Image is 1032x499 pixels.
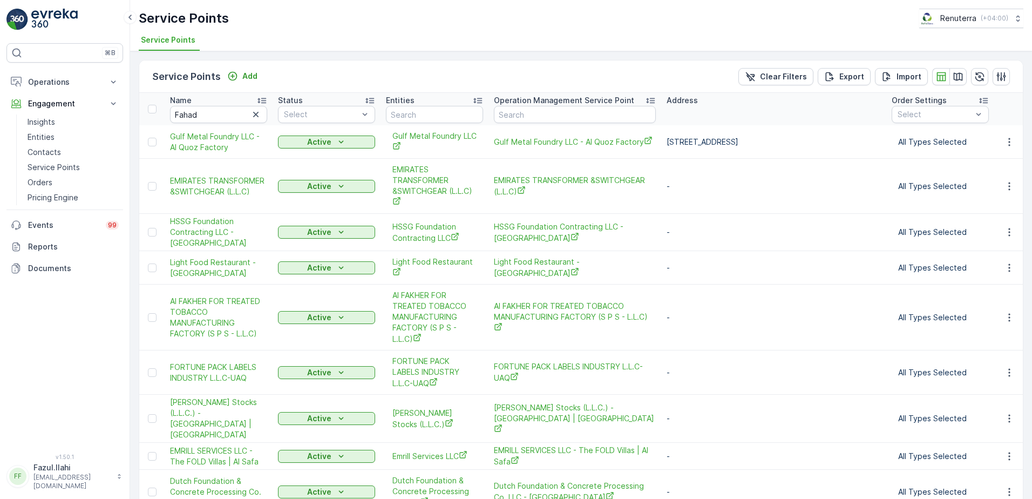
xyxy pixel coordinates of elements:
p: All Types Selected [898,367,982,378]
a: Al FAKHER FOR TREATED TOBACCO MANUFACTURING FACTORY (S P S - L.L.C) [494,301,656,334]
button: Active [278,366,375,379]
a: Light Food Restaurant - Karama [494,257,656,279]
input: Search [494,106,656,123]
div: Toggle Row Selected [148,264,157,272]
a: Reports [6,236,123,258]
a: EMIRATES TRANSFORMER &SWITCHGEAR (L.L.C) [170,176,267,197]
a: Contacts [23,145,123,160]
a: Events99 [6,214,123,236]
p: Active [307,451,331,462]
img: logo_light-DOdMpM7g.png [31,9,78,30]
a: EMIRATES TRANSFORMER &SWITCHGEAR (L.L.C) [392,164,477,208]
div: Toggle Row Selected [148,368,157,377]
p: Select [284,109,358,120]
p: Service Points [152,69,221,84]
span: Service Points [141,35,195,45]
p: Pricing Engine [28,192,78,203]
p: All Types Selected [898,312,982,323]
p: All Types Selected [898,413,982,424]
a: FORTUNE PACK LABELS INDUSTRY L.L.C-UAQ [170,362,267,383]
div: Toggle Row Selected [148,228,157,237]
p: Import [897,71,921,82]
p: All Types Selected [898,137,982,147]
p: Active [307,487,331,497]
p: Contacts [28,147,61,158]
span: EMRILL SERVICES LLC - The FOLD Villas | Al Safa [494,445,656,467]
a: Al Tayer Stocks (L.L.C.) [392,408,477,430]
a: HSSG Foundation Contracting LLC - Dubai Hills [170,216,267,248]
span: HSSG Foundation Contracting LLC - [GEOGRAPHIC_DATA] [494,221,656,244]
p: Events [28,220,99,231]
p: Active [307,227,331,238]
p: Active [307,367,331,378]
span: [PERSON_NAME] Stocks (L.L.C.) - [GEOGRAPHIC_DATA] | [GEOGRAPHIC_DATA] [494,402,656,435]
a: Gulf Metal Foundry LLC - Al Quoz Factory [170,131,267,153]
p: Order Settings [892,95,947,106]
p: All Types Selected [898,181,982,192]
input: Search [386,106,483,123]
a: HSSG Foundation Contracting LLC [392,221,477,244]
p: Service Points [28,162,80,173]
p: Status [278,95,303,106]
button: Renuterra(+04:00) [919,9,1023,28]
div: Toggle Row Selected [148,488,157,496]
a: Al FAKHER FOR TREATED TOBACCO MANUFACTURING FACTORY (S P S - L.L.C) [392,290,477,345]
a: HSSG Foundation Contracting LLC - Dubai Hills [494,221,656,244]
td: - [661,214,886,251]
a: Orders [23,175,123,190]
p: Active [307,137,331,147]
span: Light Food Restaurant - [GEOGRAPHIC_DATA] [494,257,656,279]
span: HSSG Foundation Contracting LLC - [GEOGRAPHIC_DATA] [170,216,267,248]
a: Gulf Metal Foundry LLC [392,131,477,153]
p: Operation Management Service Point [494,95,634,106]
a: FORTUNE PACK LABELS INDUSTRY L.L.C-UAQ [494,361,656,383]
td: - [661,443,886,470]
a: Gulf Metal Foundry LLC - Al Quoz Factory [494,136,656,147]
a: Entities [23,130,123,145]
span: [PERSON_NAME] Stocks (L.L.C.) [392,408,477,430]
p: Select [898,109,972,120]
span: EMRILL SERVICES LLC - The FOLD Villas | Al Safa [170,446,267,467]
button: FFFazul.Ilahi[EMAIL_ADDRESS][DOMAIN_NAME] [6,462,123,490]
img: logo [6,9,28,30]
div: Toggle Row Selected [148,138,157,146]
a: EMIRATES TRANSFORMER &SWITCHGEAR (L.L.C) [494,175,656,197]
button: Operations [6,71,123,93]
button: Active [278,412,375,425]
a: FORTUNE PACK LABELS INDUSTRY L.L.C-UAQ [392,356,477,389]
img: Screenshot_2024-07-26_at_13.33.01.png [919,12,936,24]
div: Toggle Row Selected [148,452,157,461]
a: Light Food Restaurant [392,257,477,279]
td: - [661,285,886,350]
p: Insights [28,117,55,127]
td: - [661,350,886,395]
a: Documents [6,258,123,279]
p: Reports [28,241,119,252]
p: Address [667,95,698,106]
p: [EMAIL_ADDRESS][DOMAIN_NAME] [33,473,111,490]
a: Al FAKHER FOR TREATED TOBACCO MANUFACTURING FACTORY (S P S - L.L.C) [170,296,267,339]
p: Active [307,262,331,273]
p: Renuterra [940,13,976,24]
a: Insights [23,114,123,130]
a: Al Tayer Stocks (L.L.C.) - Dubai College | Al Sufouh [170,397,267,440]
button: Active [278,485,375,498]
p: Export [839,71,864,82]
a: Emrill Services LLC [392,450,477,462]
p: Add [242,71,257,82]
p: Orders [28,177,52,188]
button: Export [818,68,871,85]
div: FF [9,468,26,485]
